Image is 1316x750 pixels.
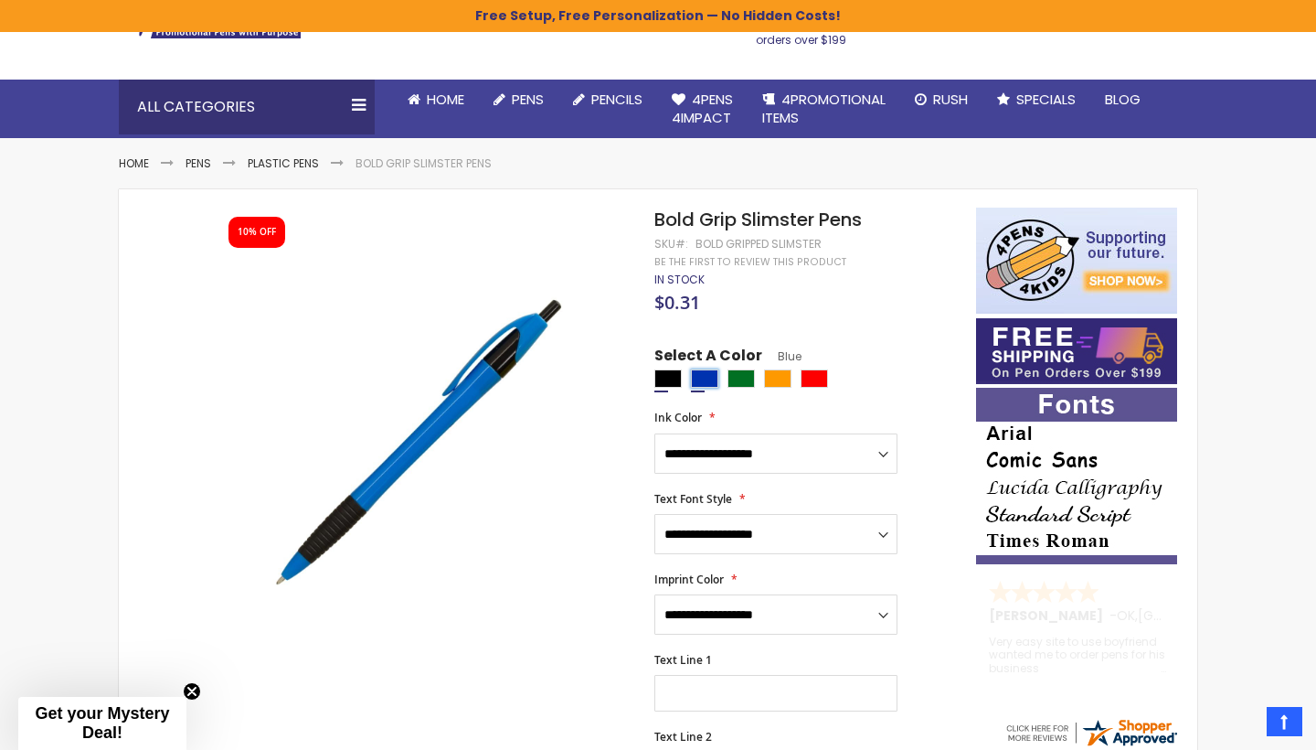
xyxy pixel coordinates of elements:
span: Home [427,90,464,109]
div: Black [654,370,682,388]
span: Bold Grip Slimster Pens [654,207,862,232]
div: Get your Mystery Deal!Close teaser [18,697,186,750]
span: Specials [1016,90,1076,109]
span: [GEOGRAPHIC_DATA] [1138,606,1272,625]
img: Free shipping on orders over $199 [976,318,1177,384]
div: Availability [654,273,705,287]
span: OK [1117,606,1135,625]
div: All Categories [119,80,375,134]
a: Pens [186,155,211,171]
div: Green [727,370,755,388]
img: bold_gripped_slimster_side_blue_1.jpg [212,234,630,652]
span: Blue [762,348,801,364]
a: Home [393,80,479,120]
span: Pens [512,90,544,109]
span: In stock [654,272,705,287]
a: Specials [982,80,1090,120]
div: Very easy site to use boyfriend wanted me to order pens for his business [989,636,1166,675]
div: 10% OFF [238,226,276,239]
span: Text Line 2 [654,729,712,745]
div: Orange [764,370,791,388]
a: 4Pens4impact [657,80,748,139]
div: Red [801,370,828,388]
a: Pens [479,80,558,120]
a: Pencils [558,80,657,120]
a: Home [119,155,149,171]
a: Plastic Pens [248,155,319,171]
span: Get your Mystery Deal! [35,704,169,742]
span: Text Line 1 [654,652,712,668]
span: Blog [1105,90,1141,109]
a: Rush [900,80,982,120]
span: 4PROMOTIONAL ITEMS [762,90,886,127]
span: $0.31 [654,290,700,315]
span: - , [1109,606,1272,625]
span: Select A Color [654,346,762,370]
span: Rush [933,90,968,109]
span: Ink Color [654,410,702,425]
img: font-personalization-examples [976,388,1177,564]
a: Blog [1090,80,1155,120]
img: 4pens 4 kids [976,208,1177,314]
a: Top [1267,707,1302,736]
span: Imprint Color [654,572,724,587]
button: Close teaser [183,682,201,701]
strong: SKU [654,236,688,252]
span: [PERSON_NAME] [989,606,1109,625]
span: Pencils [591,90,642,109]
img: 4pens.com widget logo [1003,716,1179,749]
a: 4PROMOTIONALITEMS [748,80,900,139]
div: Blue [691,370,718,388]
span: Text Font Style [654,491,732,507]
li: Bold Grip Slimster Pens [356,156,492,171]
span: 4Pens 4impact [672,90,733,127]
div: Bold Gripped Slimster [695,237,822,252]
a: Be the first to review this product [654,255,846,269]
